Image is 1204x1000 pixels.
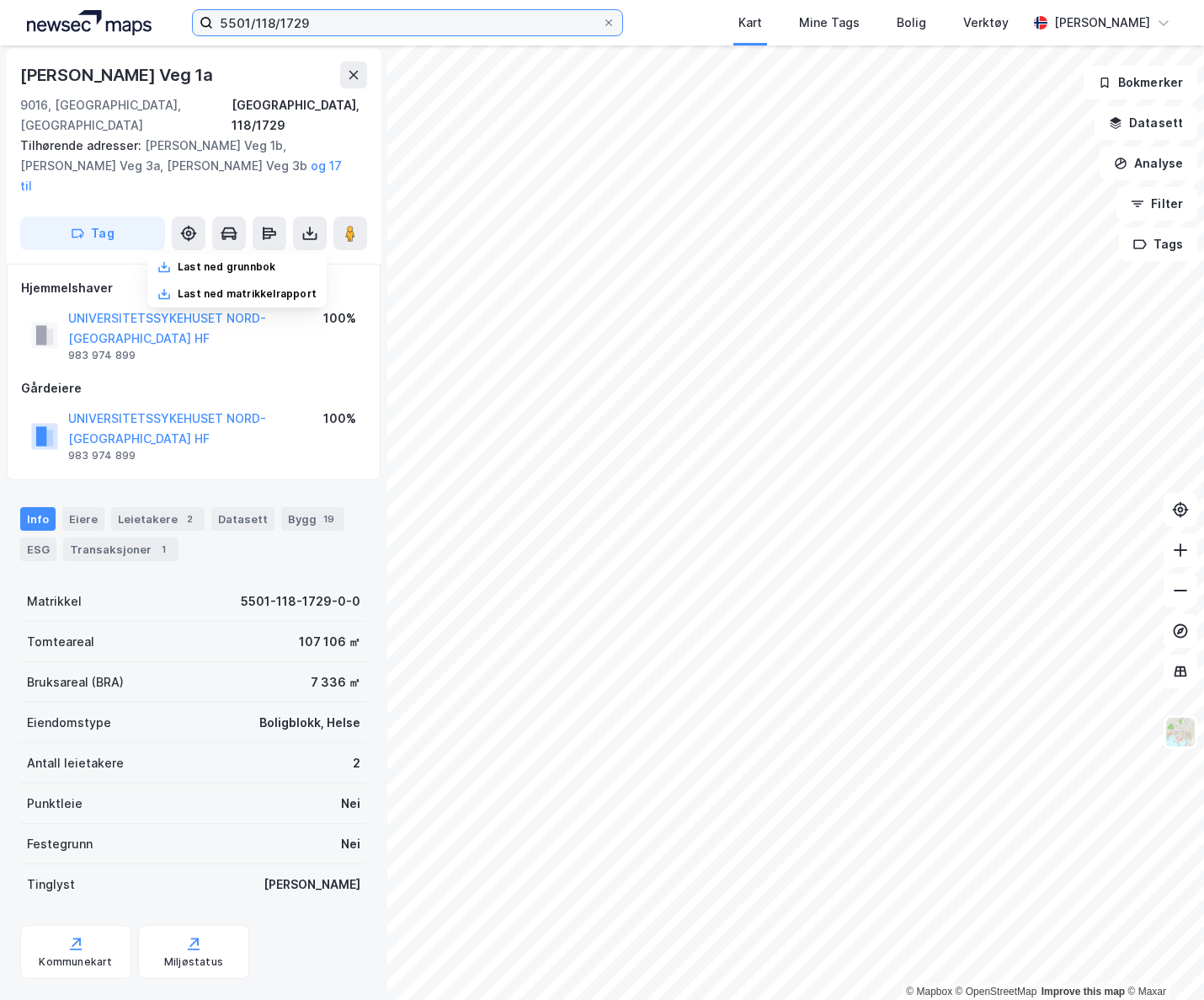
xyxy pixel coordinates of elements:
div: Boligblokk, Helse [259,713,360,733]
div: [GEOGRAPHIC_DATA], 118/1729 [232,95,367,136]
div: [PERSON_NAME] [264,874,360,895]
div: Mine Tags [799,13,860,33]
div: 2 [353,753,360,773]
div: Last ned matrikkelrapport [178,287,317,301]
button: Tags [1119,227,1197,261]
div: Bygg [281,507,344,531]
div: 5501-118-1729-0-0 [241,591,360,612]
div: Datasett [211,507,274,531]
div: Bolig [897,13,926,33]
button: Bokmerker [1084,66,1197,99]
div: 107 106 ㎡ [299,632,360,652]
button: Filter [1116,187,1197,221]
div: Tinglyst [27,874,75,895]
div: Last ned grunnbok [178,260,275,274]
a: Mapbox [906,986,952,997]
button: Tag [20,217,165,250]
div: 2 [181,511,198,527]
button: Analyse [1100,147,1197,180]
a: Improve this map [1042,986,1125,997]
div: 100% [323,308,356,329]
div: 983 974 899 [68,449,136,463]
div: Antall leietakere [27,753,124,773]
div: Miljøstatus [164,955,223,969]
div: Kommunekart [39,955,112,969]
div: [PERSON_NAME] Veg 1a [20,61,216,88]
div: ESG [20,537,56,561]
button: Datasett [1095,106,1197,140]
div: Verktøy [963,13,1009,33]
div: Kontrollprogram for chat [1120,919,1204,1000]
span: Tilhørende adresser: [20,138,145,152]
a: OpenStreetMap [956,986,1037,997]
div: Gårdeiere [21,378,366,398]
div: Matrikkel [27,591,82,612]
div: Punktleie [27,794,83,814]
div: 1 [155,541,172,558]
div: Festegrunn [27,834,93,854]
img: Z [1164,716,1196,748]
div: Tomteareal [27,632,94,652]
div: Eiendomstype [27,713,111,733]
div: 983 974 899 [68,349,136,362]
div: Eiere [62,507,104,531]
div: Transaksjoner [63,537,178,561]
div: 9016, [GEOGRAPHIC_DATA], [GEOGRAPHIC_DATA] [20,95,232,136]
div: Hjemmelshaver [21,278,366,298]
div: 100% [323,409,356,429]
div: [PERSON_NAME] [1054,13,1150,33]
div: Bruksareal (BRA) [27,672,124,693]
div: Info [20,507,56,531]
div: Nei [341,834,360,854]
div: [PERSON_NAME] Veg 1b, [PERSON_NAME] Veg 3a, [PERSON_NAME] Veg 3b [20,136,354,196]
iframe: Chat Widget [1120,919,1204,1000]
div: 19 [320,511,338,527]
div: Kart [738,13,762,33]
div: 7 336 ㎡ [311,672,360,693]
input: Søk på adresse, matrikkel, gårdeiere, leietakere eller personer [213,10,602,35]
div: Leietakere [111,507,205,531]
div: Nei [341,794,360,814]
img: logo.a4113a55bc3d86da70a041830d287a7e.svg [27,10,152,35]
